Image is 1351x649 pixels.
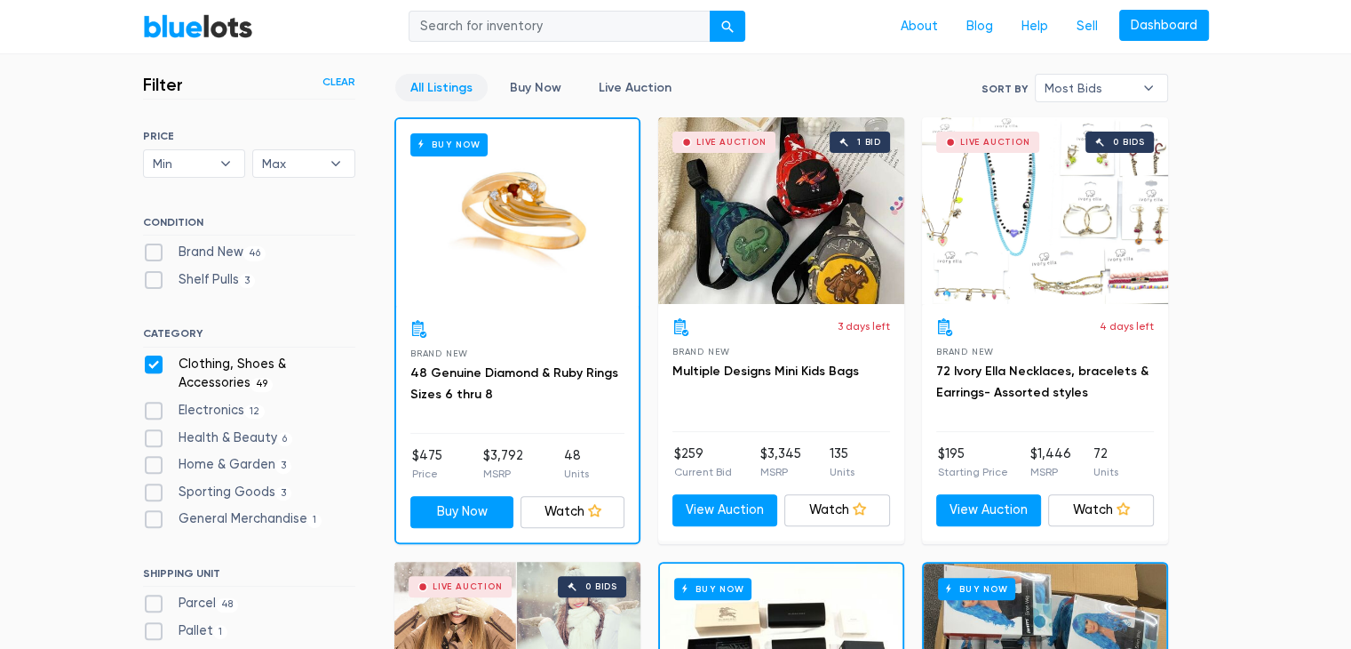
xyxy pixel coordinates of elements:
a: Blog [952,10,1007,44]
a: About [886,10,952,44]
span: Max [262,150,321,177]
p: 4 days left [1100,318,1154,334]
h3: Filter [143,74,183,95]
h6: Buy Now [938,578,1015,600]
h6: SHIPPING UNIT [143,567,355,587]
span: 49 [250,378,274,392]
label: Parcel [143,594,239,613]
p: Units [830,464,854,480]
span: 3 [239,274,256,288]
label: Brand New [143,243,266,262]
li: $475 [412,446,442,482]
div: 0 bids [585,582,617,591]
a: View Auction [672,494,778,526]
li: $1,446 [1030,445,1071,480]
a: All Listings [395,74,488,101]
p: Price [412,466,442,482]
span: Min [153,150,211,177]
label: Health & Beauty [143,429,293,448]
span: 1 [213,625,228,639]
a: BlueLots [143,13,253,39]
span: 6 [277,432,293,446]
li: $259 [674,445,732,480]
li: 135 [830,445,854,480]
label: General Merchandise [143,509,322,529]
label: Sort By [981,81,1028,97]
h6: CONDITION [143,216,355,236]
a: View Auction [936,494,1042,526]
a: Live Auction 0 bids [922,117,1168,304]
label: Electronics [143,401,266,421]
label: Shelf Pulls [143,270,256,290]
label: Sporting Goods [143,483,292,502]
a: Multiple Designs Mini Kids Bags [672,364,859,379]
a: Dashboard [1119,10,1209,42]
div: Live Auction [433,582,503,591]
a: Watch [1048,494,1154,526]
a: Sell [1062,10,1112,44]
label: Pallet [143,621,228,641]
li: 72 [1093,445,1118,480]
a: Clear [322,74,355,90]
p: MSRP [483,466,523,482]
span: 46 [243,246,266,260]
h6: Buy Now [674,578,751,600]
b: ▾ [317,150,354,177]
li: $3,792 [483,446,523,482]
p: 3 days left [838,318,890,334]
p: Units [564,466,589,482]
input: Search for inventory [409,11,711,43]
h6: Buy Now [410,133,488,156]
div: 1 bid [857,138,881,147]
b: ▾ [1130,75,1167,101]
p: Current Bid [674,464,732,480]
a: Buy Now [396,119,639,306]
a: Live Auction 1 bid [658,117,904,304]
a: Help [1007,10,1062,44]
span: Most Bids [1045,75,1133,101]
a: Watch [521,496,624,528]
a: Watch [784,494,890,526]
p: Units [1093,464,1118,480]
li: $195 [938,445,1008,480]
p: MSRP [1030,464,1071,480]
span: Brand New [936,347,994,357]
h6: PRICE [143,130,355,142]
a: Buy Now [495,74,576,101]
label: Clothing, Shoes & Accessories [143,355,355,393]
a: 72 Ivory Ella Necklaces, bracelets & Earrings- Assorted styles [936,364,1148,400]
h6: CATEGORY [143,327,355,347]
span: 12 [244,405,266,419]
span: Brand New [672,347,730,357]
label: Home & Garden [143,455,292,475]
li: 48 [564,446,589,482]
span: 48 [216,598,239,613]
p: Starting Price [938,464,1008,480]
span: 1 [307,514,322,528]
p: MSRP [760,464,801,480]
div: Live Auction [960,138,1030,147]
li: $3,345 [760,445,801,480]
a: 48 Genuine Diamond & Ruby Rings Sizes 6 thru 8 [410,365,618,402]
a: Live Auction [584,74,687,101]
span: Brand New [410,349,468,358]
span: 3 [275,459,292,473]
div: 0 bids [1113,138,1145,147]
div: Live Auction [696,138,767,147]
a: Buy Now [410,496,514,528]
b: ▾ [207,150,244,177]
span: 3 [275,486,292,501]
